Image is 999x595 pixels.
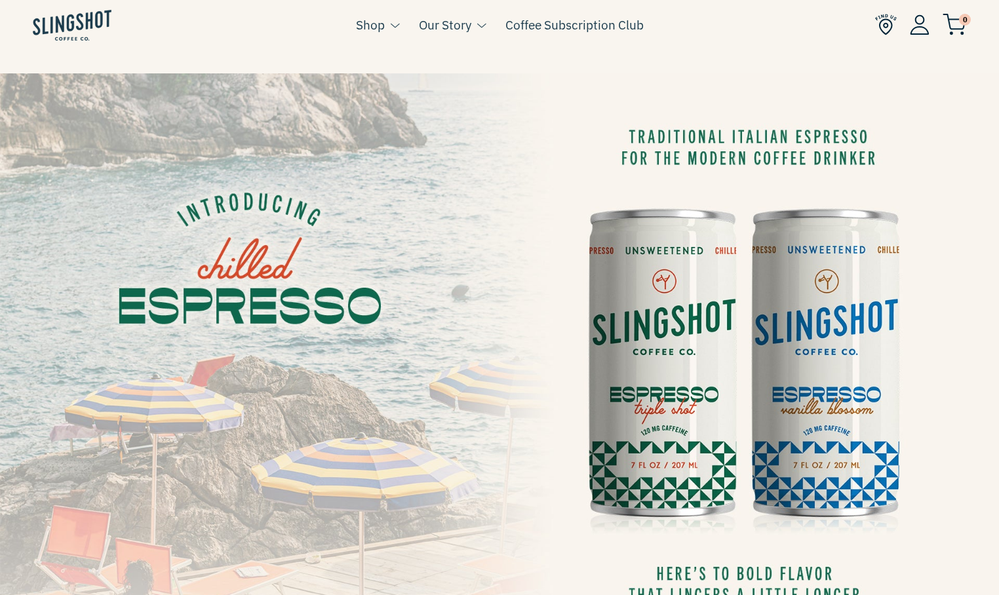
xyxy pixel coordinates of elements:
[875,14,897,35] img: Find Us
[943,17,966,33] a: 0
[419,15,471,35] a: Our Story
[505,15,644,35] a: Coffee Subscription Club
[943,14,966,35] img: cart
[910,14,930,35] img: Account
[959,14,971,26] span: 0
[356,15,385,35] a: Shop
